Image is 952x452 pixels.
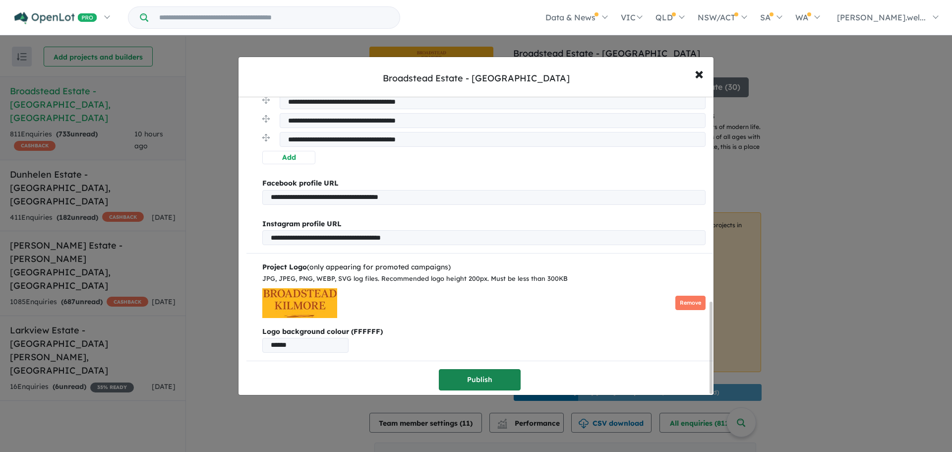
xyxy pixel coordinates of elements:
[439,369,521,390] button: Publish
[262,261,706,273] div: (only appearing for promoted campaigns)
[150,7,398,28] input: Try estate name, suburb, builder or developer
[262,288,337,318] img: Broadstead%20Estate%20-%20Kilmore%20Logo.jpg
[14,12,97,24] img: Openlot PRO Logo White
[262,326,706,338] b: Logo background colour (FFFFFF)
[675,296,706,310] button: Remove
[262,151,315,164] button: Add
[262,179,339,188] b: Facebook profile URL
[695,63,704,84] span: ×
[262,134,270,141] img: drag.svg
[262,262,307,271] b: Project Logo
[837,12,926,22] span: [PERSON_NAME].wel...
[383,72,570,85] div: Broadstead Estate - [GEOGRAPHIC_DATA]
[262,96,270,104] img: drag.svg
[262,219,342,228] b: Instagram profile URL
[262,115,270,123] img: drag.svg
[262,273,706,284] div: JPG, JPEG, PNG, WEBP, SVG log files. Recommended logo height 200px. Must be less than 300KB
